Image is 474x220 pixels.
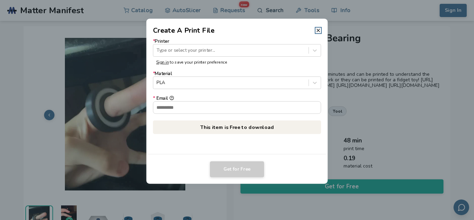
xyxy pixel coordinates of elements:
[169,96,174,100] button: *Email
[153,101,321,113] input: *Email
[156,80,158,85] input: *MaterialPLA
[156,59,169,65] a: Sign in
[153,25,215,35] h2: Create A Print File
[153,120,321,134] p: This item is Free to download
[153,96,321,101] div: Email
[210,161,264,177] button: Get for Free
[156,48,158,53] input: *PrinterType or select your printer...
[153,39,321,57] label: Printer
[156,60,318,65] p: to save your printer preference
[153,71,321,89] label: Material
